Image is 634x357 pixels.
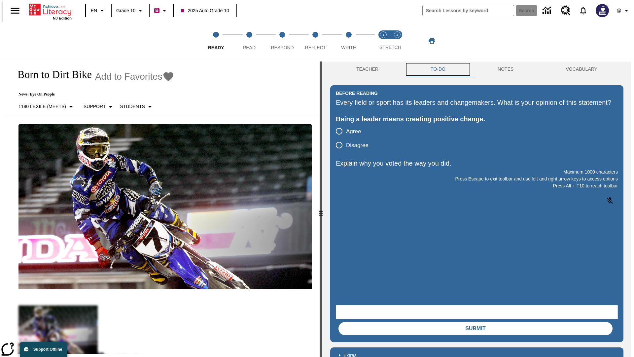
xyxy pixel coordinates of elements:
button: Profile/Settings [613,5,634,17]
span: Respond [271,45,294,50]
span: Reflect [305,45,326,50]
h1: Born to Dirt Bike [11,68,92,81]
button: Select a new avatar [592,2,613,19]
h2: Before Reading [336,90,378,97]
p: Press Escape to exit toolbar and use left and right arrow keys to access options [336,176,618,182]
span: EN [91,7,97,14]
span: Support Offline [33,347,62,352]
div: activity [322,61,631,357]
button: Select Student [117,101,156,113]
a: Notifications [575,2,592,19]
p: 1180 Lexile (Meets) [18,103,66,110]
img: Motocross racer James Stewart flies through the air on his dirt bike. [18,124,312,290]
div: Instructional Panel Tabs [330,61,623,77]
button: VOCABULARY [540,61,623,77]
p: Press Alt + F10 to reach toolbar [336,182,618,189]
p: News: Eye On People [11,92,174,97]
span: Add to Favorites [95,71,162,82]
p: Support [84,103,106,110]
button: Read step 2 of 5 [230,22,268,59]
body: Explain why you voted the way you did. Maximum 1000 characters Press Alt + F10 to reach toolbar P... [3,5,96,11]
button: NOTES [472,61,540,77]
button: Open side menu [5,1,25,20]
button: Add to Favorites - Born to Dirt Bike [95,71,174,82]
span: Ready [208,45,224,50]
button: Language: EN, Select a language [88,5,109,17]
div: poll [336,124,374,152]
button: Stretch Respond step 2 of 2 [388,22,407,59]
button: Click to activate and allow voice recognition [602,193,618,209]
span: Write [341,45,356,50]
button: Ready step 1 of 5 [197,22,235,59]
p: Maximum 1000 characters [336,169,618,176]
button: Write step 5 of 5 [330,22,368,59]
button: Submit [338,322,613,335]
div: Every field or sport has its leaders and changemakers. What is your opinion of this statement? [336,97,618,108]
span: Agree [346,127,361,136]
p: Explain why you voted the way you did. [336,158,618,169]
button: Reflect step 4 of 5 [296,22,335,59]
button: Teacher [330,61,405,77]
button: Boost Class color is violet red. Change class color [152,5,171,17]
img: Avatar [596,4,609,17]
span: 2025 Auto Grade 10 [181,7,229,14]
div: Being a leader means creating positive change. [336,114,618,124]
button: Grade: Grade 10, Select a grade [114,5,147,17]
a: Data Center [539,2,557,20]
span: NJ Edition [53,16,72,20]
button: Scaffolds, Support [81,101,117,113]
span: @ [616,7,621,14]
p: Students [120,103,145,110]
text: 2 [396,33,398,36]
button: TO-DO [405,61,472,77]
span: B [155,6,158,15]
button: Support Offline [20,342,67,357]
text: 1 [382,33,384,36]
input: search field [423,5,514,16]
div: reading [3,61,320,354]
span: Disagree [346,141,369,150]
button: Print [421,35,442,47]
span: Read [243,45,256,50]
span: STRETCH [379,45,401,50]
div: Home [29,2,72,20]
button: Respond step 3 of 5 [263,22,301,59]
button: Stretch Read step 1 of 2 [374,22,393,59]
a: Resource Center, Will open in new tab [557,2,575,20]
span: Grade 10 [116,7,135,14]
div: Press Enter or Spacebar and then press right and left arrow keys to move the slider [320,61,322,357]
button: Select Lexile, 1180 Lexile (Meets) [16,101,78,113]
